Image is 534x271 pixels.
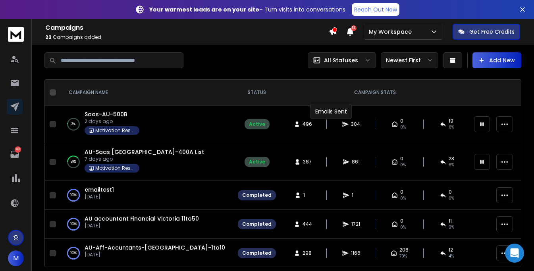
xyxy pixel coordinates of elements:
span: 22 [45,34,52,40]
p: 39 % [71,158,76,166]
a: AU accountant Financial Victoria 11to50 [85,215,199,223]
td: 100%AU-Aff-Accuntants-[GEOGRAPHIC_DATA]-1to10[DATE] [59,239,233,268]
span: 0 [400,118,403,124]
span: 496 [303,121,312,127]
span: 2 % [449,224,454,231]
span: 4 % [449,253,454,259]
p: Reach Out Now [354,6,397,13]
div: Active [249,159,265,165]
span: 387 [303,159,312,165]
button: Newest First [381,52,438,68]
p: [DATE] [85,223,199,229]
span: 0 % [400,195,406,202]
strong: Your warmest leads are on your site [149,6,259,13]
div: Completed [242,250,272,256]
p: 7 days ago [85,156,204,162]
p: 2 days ago [85,118,139,125]
a: AU-Aff-Accuntants-[GEOGRAPHIC_DATA]-1to10 [85,244,225,252]
span: 6 % [449,124,454,131]
p: 100 % [70,220,77,228]
p: 3 % [71,120,75,128]
th: STATUS [233,80,281,106]
span: 70 % [399,253,407,259]
div: Emails Sent [310,104,352,119]
span: 304 [351,121,360,127]
span: 444 [303,221,312,227]
td: 100%emailtest1[DATE] [59,181,233,210]
span: 1166 [351,250,360,256]
span: 208 [399,247,409,253]
span: 0 [400,218,403,224]
p: My Workspace [369,28,415,36]
button: M [8,250,24,266]
p: 100 % [70,191,77,199]
img: logo [8,27,24,42]
span: 0% [400,124,406,131]
span: 0% [400,162,406,168]
span: 0 % [449,195,454,202]
span: 12 [449,247,453,253]
span: 0 [449,189,452,195]
p: Motivation Research Outreach [95,165,135,171]
span: 15 [351,25,357,31]
span: 0% [400,224,406,231]
p: 100 % [70,249,77,257]
span: 23 [449,156,454,162]
span: 6 % [449,162,454,168]
a: AU-Saas [GEOGRAPHIC_DATA]-400A List [85,148,204,156]
span: 1721 [351,221,360,227]
div: Open Intercom Messenger [505,244,524,263]
h1: Campaigns [45,23,329,33]
p: 40 [15,146,21,153]
span: 1 [303,192,311,198]
span: 19 [449,118,453,124]
span: 0 [400,189,403,195]
div: Completed [242,221,272,227]
span: 11 [449,218,452,224]
p: [DATE] [85,252,225,258]
span: 0 [400,156,403,162]
a: Saas-AU-500B [85,110,127,118]
button: Get Free Credits [453,24,520,40]
th: CAMPAIGN NAME [59,80,233,106]
div: Active [249,121,265,127]
button: Add New [472,52,521,68]
span: 1 [352,192,360,198]
a: Reach Out Now [352,3,399,16]
p: [DATE] [85,194,114,200]
p: Get Free Credits [469,28,515,36]
p: Motivation Research Outreach [95,127,135,134]
span: 298 [303,250,312,256]
a: 40 [7,146,23,162]
div: Completed [242,192,272,198]
td: 39%AU-Saas [GEOGRAPHIC_DATA]-400A List7 days agoMotivation Research Outreach [59,143,233,181]
p: All Statuses [324,56,358,64]
td: 3%Saas-AU-500B2 days agoMotivation Research Outreach [59,106,233,143]
p: – Turn visits into conversations [149,6,345,13]
a: emailtest1 [85,186,114,194]
p: Campaigns added [45,34,329,40]
td: 100%AU accountant Financial Victoria 11to50[DATE] [59,210,233,239]
span: 861 [352,159,360,165]
th: CAMPAIGN STATS [281,80,469,106]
